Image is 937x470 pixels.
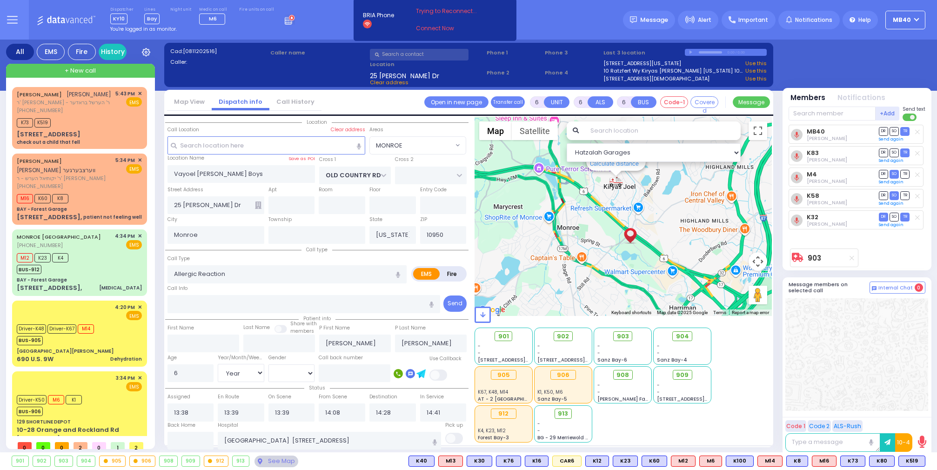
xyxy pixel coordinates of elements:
[478,434,509,441] span: Forest Bay-3
[83,214,142,221] div: patient not feeling well
[890,213,899,222] span: SO
[78,324,94,334] span: M14
[370,137,453,154] span: MONROE
[807,171,817,178] a: M4
[17,407,43,416] span: BUS-906
[268,216,292,223] label: Township
[138,156,142,164] span: ✕
[879,201,904,206] a: Send again
[879,179,904,185] a: Send again
[319,324,350,332] label: P First Name
[138,374,142,382] span: ✕
[878,285,913,291] span: Internal Chat
[525,456,549,467] div: BLS
[369,126,383,134] label: Areas
[420,186,447,194] label: Entry Code
[33,456,51,466] div: 902
[167,422,195,429] label: Back Home
[537,427,540,434] span: -
[167,255,190,262] label: Call Type
[218,432,441,450] input: Search hospital
[301,246,332,253] span: Call type
[785,420,806,432] button: Code 1
[52,253,68,262] span: K4
[733,96,770,108] button: Message
[584,121,741,140] input: Search location
[870,282,925,294] button: Internal Chat 0
[199,7,228,13] label: Medic on call
[116,375,135,382] span: 3:34 PM
[597,389,600,396] span: -
[17,157,62,165] a: [PERSON_NAME]
[167,126,199,134] label: Call Location
[268,186,277,194] label: Apt
[496,456,521,467] div: K76
[749,286,767,304] button: Drag Pegman onto the map to open Street View
[36,442,50,449] span: 0
[376,141,402,150] span: MONROE
[270,49,367,57] label: Caller name
[498,332,509,341] span: 901
[115,233,135,240] span: 4:34 PM
[268,393,291,401] label: On Scene
[879,222,904,228] a: Send again
[525,456,549,467] div: K16
[17,107,63,114] span: [PHONE_NUMBER]
[879,191,888,200] span: DR
[879,158,904,163] a: Send again
[17,166,95,174] span: [PERSON_NAME] ווערצבערגער
[603,67,743,75] a: 10 Ratzfert Wy Kiryas [PERSON_NAME] [US_STATE] 10950
[17,194,33,203] span: M16
[550,370,576,380] div: 906
[304,384,330,391] span: Status
[807,199,847,206] span: Yoel Katz
[55,456,73,466] div: 903
[876,107,900,121] button: +Add
[167,216,177,223] label: City
[110,7,134,13] label: Dispatcher
[789,282,870,294] h5: Message members on selected call
[879,127,888,136] span: DR
[170,7,191,13] label: Night unit
[408,456,435,467] div: BLS
[167,393,190,401] label: Assigned
[890,127,899,136] span: SO
[420,216,427,223] label: ZIP
[363,11,394,20] span: BRIA Phone
[657,382,660,389] span: -
[858,16,871,24] span: Help
[657,342,660,349] span: -
[438,456,463,467] div: ALS
[209,15,217,22] span: M6
[268,354,286,362] label: Gender
[319,354,363,362] label: Call back number
[676,370,689,380] span: 909
[613,456,638,467] div: BLS
[657,389,660,396] span: -
[129,442,143,449] span: 2
[65,66,96,75] span: + New call
[12,456,28,466] div: 901
[110,356,142,363] div: Dehydration
[111,442,125,449] span: 1
[17,336,43,345] span: BUS-905
[34,118,51,128] span: K519
[630,16,637,23] img: message.svg
[408,456,435,467] div: K40
[807,178,847,185] span: Avrohom Yitzchok Flohr
[467,456,492,467] div: K30
[17,395,47,404] span: Driver-K50
[243,324,270,331] label: Last Name
[869,456,895,467] div: BLS
[167,285,187,292] label: Call Info
[416,7,489,15] span: Trying to Reconnect...
[77,456,95,466] div: 904
[597,382,600,389] span: -
[585,456,609,467] div: BLS
[657,396,745,403] span: [STREET_ADDRESS][PERSON_NAME]
[690,96,718,108] button: Covered
[537,389,563,396] span: K1, K50, M6
[676,332,689,341] span: 904
[52,194,68,203] span: K8
[903,106,925,113] span: Send text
